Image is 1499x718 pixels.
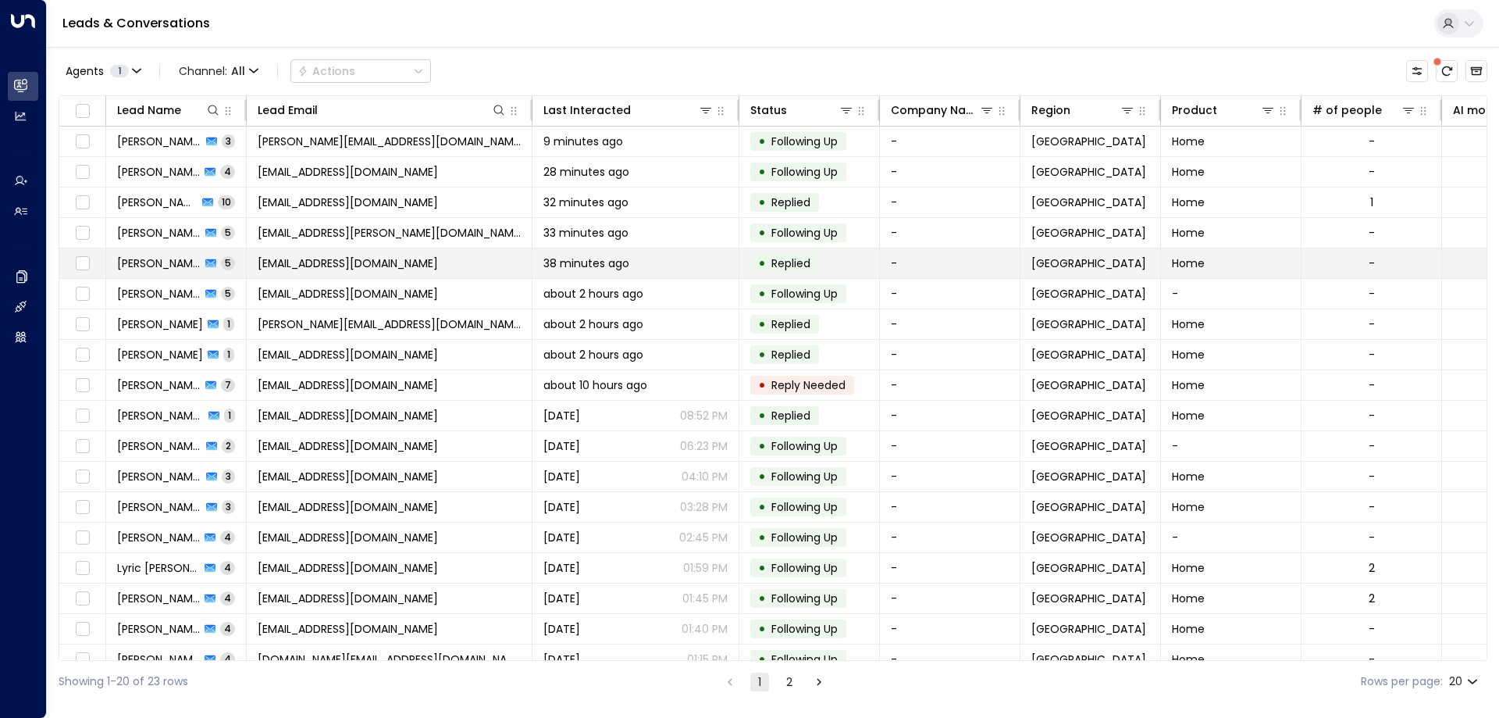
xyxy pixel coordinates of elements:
span: Salvatore Joseph Cusumano [117,377,201,393]
td: - [880,492,1020,522]
span: Clinton Township [1031,560,1146,576]
span: Clinton Township [1031,591,1146,606]
span: cherylklemanski@gmail.com [258,255,438,271]
span: 32 minutes ago [543,195,628,210]
span: Clinton Township [1031,316,1146,332]
span: Clinton Township [1031,134,1146,149]
span: 1 [224,409,235,422]
span: about 2 hours ago [543,316,643,332]
div: - [1369,255,1375,271]
span: prettycats911@icloud.com [258,438,438,454]
span: Jalon Holland [117,164,200,180]
td: - [880,188,1020,217]
span: Toggle select row [73,406,92,426]
div: Lead Name [117,101,221,120]
span: scusumano205@gmail.com [258,377,438,393]
p: 02:45 PM [679,530,728,545]
div: • [758,128,766,155]
span: 2 [222,439,235,452]
div: Last Interacted [543,101,631,120]
span: Toggle select row [73,223,92,243]
span: Toggle select row [73,254,92,273]
p: 03:28 PM [680,499,728,515]
td: - [880,431,1020,461]
span: There are new threads available. Refresh the grid to view the latest updates. [1436,60,1458,82]
span: brittanybergstrom19@gmail.com [258,195,438,210]
span: Following Up [771,530,838,545]
div: • [758,555,766,581]
span: Home [1172,652,1205,667]
span: Following Up [771,652,838,667]
td: - [1161,431,1301,461]
div: - [1369,316,1375,332]
div: # of people [1312,101,1416,120]
span: 5 [221,226,235,239]
span: Clinton Township [1031,621,1146,637]
span: Toggle select row [73,163,92,182]
div: Showing 1-20 of 23 rows [59,673,188,690]
span: Yesterday [543,469,580,484]
span: Nadeaja Hogan [117,530,200,545]
span: Toggle select row [73,528,92,548]
span: tracylucas.tl@gmail.com [258,652,521,667]
span: Clinton Township [1031,255,1146,271]
div: - [1369,225,1375,241]
span: Channel: [173,60,265,82]
span: Reply Needed [771,377,846,393]
div: 1 [1370,195,1373,210]
span: 4 [220,652,235,666]
div: • [758,250,766,277]
div: - [1369,499,1375,515]
span: Agents [66,66,104,77]
span: Home [1172,469,1205,484]
span: Following Up [771,225,838,241]
span: Matthew Alfano [117,316,203,332]
div: Region [1031,101,1070,120]
span: Yesterday [543,408,580,423]
span: 33 minutes ago [543,225,628,241]
span: Toggle select row [73,193,92,213]
span: jalonholland@yahoo.com [258,164,438,180]
span: Cynthia Maynor [117,621,200,637]
p: 01:59 PM [683,560,728,576]
span: 4 [220,530,235,544]
div: Status [750,101,787,120]
span: Lori Donnelly [117,134,201,149]
span: Clinton Township [1031,499,1146,515]
div: • [758,463,766,490]
span: Toggle select row [73,467,92,487]
span: Home [1172,347,1205,363]
span: 4 [220,165,235,178]
td: - [880,462,1020,491]
span: Clinton Township [1031,195,1146,210]
span: Following Up [771,499,838,515]
td: - [1161,523,1301,552]
div: • [758,341,766,368]
span: 7 [221,378,235,391]
span: Yesterday [543,591,580,606]
span: micheleopdyke2021@gmail.com [258,469,438,484]
span: Yesterday [543,652,580,667]
span: William H plummer [117,499,201,515]
span: Tracy Lucas [117,652,200,667]
span: Following Up [771,286,838,302]
div: • [758,280,766,307]
span: Clinton Township [1031,286,1146,302]
div: • [758,372,766,398]
div: Product [1172,101,1276,120]
td: - [1161,279,1301,309]
span: Toggle select row [73,620,92,639]
span: Toggle select row [73,650,92,670]
button: Customize [1406,60,1428,82]
span: Following Up [771,164,838,180]
span: Clinton Township [1031,408,1146,423]
span: Michele Opdyke [117,469,201,484]
span: Kaitlyn Stephens [117,347,203,363]
span: Toggle select row [73,345,92,365]
span: Following Up [771,469,838,484]
label: Rows per page: [1361,673,1443,690]
div: • [758,402,766,429]
span: 1 [223,317,234,330]
span: Replied [771,316,810,332]
div: - [1369,347,1375,363]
